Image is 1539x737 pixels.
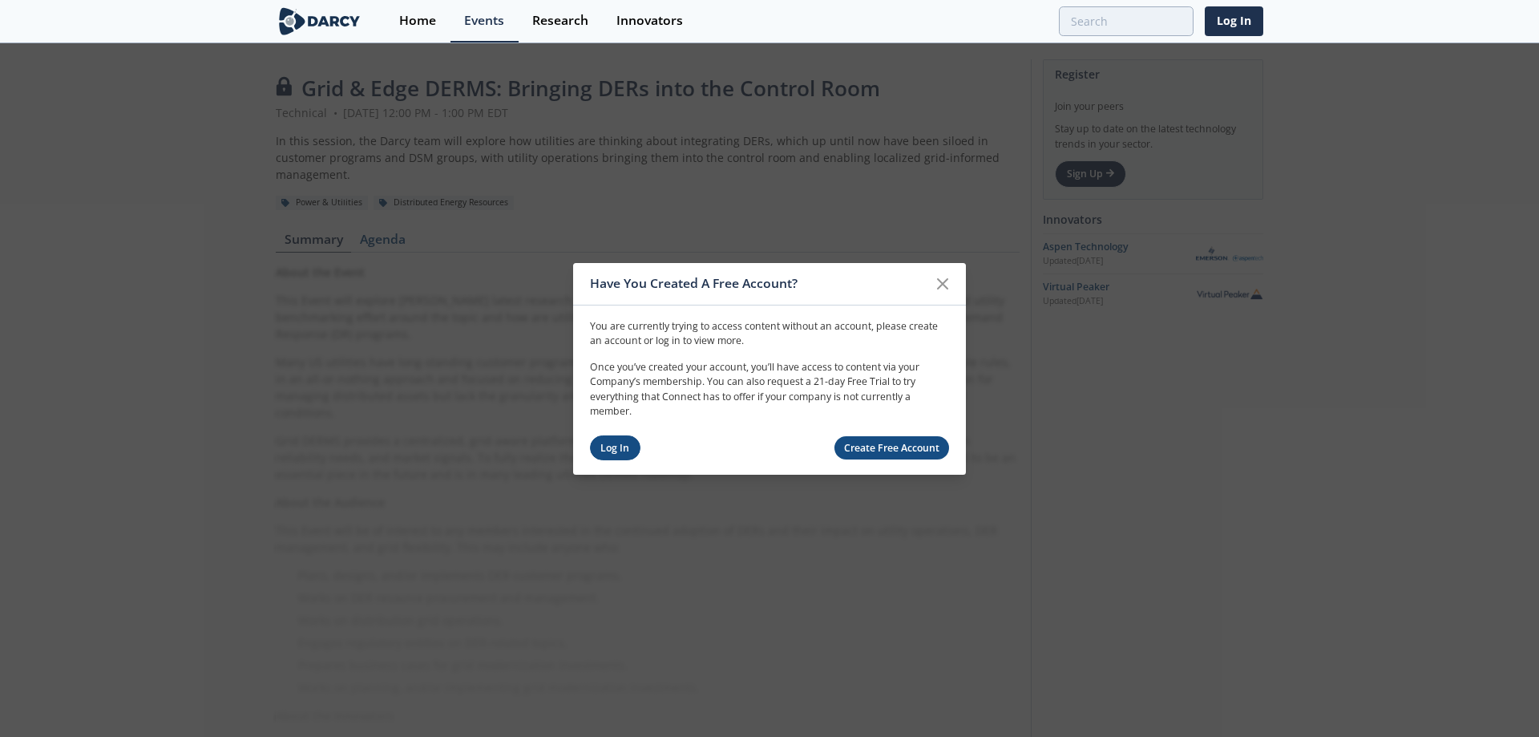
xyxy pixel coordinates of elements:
[532,14,588,27] div: Research
[464,14,504,27] div: Events
[590,435,640,460] a: Log In
[834,436,950,460] a: Create Free Account
[590,269,927,299] div: Have You Created A Free Account?
[590,360,949,419] p: Once you’ve created your account, you’ll have access to content via your Company’s membership. Yo...
[590,319,949,349] p: You are currently trying to access content without an account, please create an account or log in...
[616,14,683,27] div: Innovators
[1059,6,1194,36] input: Advanced Search
[276,7,363,35] img: logo-wide.svg
[1205,6,1263,36] a: Log In
[399,14,436,27] div: Home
